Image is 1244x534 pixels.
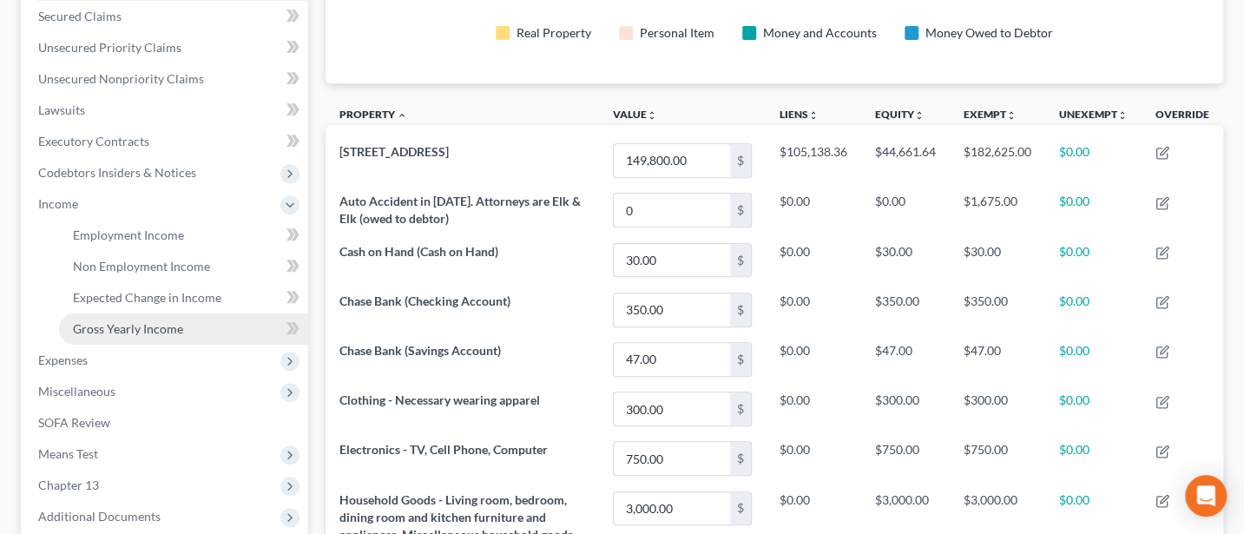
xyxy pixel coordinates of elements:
[614,293,730,326] input: 0.00
[1045,384,1142,433] td: $0.00
[38,102,85,117] span: Lawsuits
[38,384,115,399] span: Miscellaneous
[950,334,1045,384] td: $47.00
[38,509,161,524] span: Additional Documents
[861,186,950,235] td: $0.00
[730,442,751,475] div: $
[38,134,149,148] span: Executory Contracts
[808,110,819,121] i: unfold_more
[730,194,751,227] div: $
[38,478,99,492] span: Chapter 13
[964,108,1017,121] a: Exemptunfold_more
[339,144,449,159] span: [STREET_ADDRESS]
[614,392,730,425] input: 0.00
[914,110,925,121] i: unfold_more
[614,144,730,177] input: 0.00
[763,24,877,42] div: Money and Accounts
[925,24,1053,42] div: Money Owed to Debtor
[339,244,498,259] span: Cash on Hand (Cash on Hand)
[766,135,861,185] td: $105,138.36
[73,227,184,242] span: Employment Income
[38,353,88,367] span: Expenses
[614,194,730,227] input: 0.00
[950,186,1045,235] td: $1,675.00
[766,186,861,235] td: $0.00
[24,63,308,95] a: Unsecured Nonpriority Claims
[730,392,751,425] div: $
[38,446,98,461] span: Means Test
[339,293,510,308] span: Chase Bank (Checking Account)
[613,108,657,121] a: Valueunfold_more
[730,492,751,525] div: $
[1142,97,1223,136] th: Override
[339,108,407,121] a: Property expand_less
[1045,135,1142,185] td: $0.00
[766,434,861,484] td: $0.00
[1045,285,1142,334] td: $0.00
[24,95,308,126] a: Lawsuits
[861,235,950,285] td: $30.00
[339,194,581,226] span: Auto Accident in [DATE]. Attorneys are Elk & Elk (owed to debtor)
[1059,108,1128,121] a: Unexemptunfold_more
[38,165,196,180] span: Codebtors Insiders & Notices
[1045,186,1142,235] td: $0.00
[38,9,122,23] span: Secured Claims
[59,313,308,345] a: Gross Yearly Income
[24,1,308,32] a: Secured Claims
[38,40,181,55] span: Unsecured Priority Claims
[861,334,950,384] td: $47.00
[38,196,78,211] span: Income
[614,343,730,376] input: 0.00
[640,24,714,42] div: Personal Item
[614,442,730,475] input: 0.00
[614,244,730,277] input: 0.00
[950,434,1045,484] td: $750.00
[397,110,407,121] i: expand_less
[1045,334,1142,384] td: $0.00
[73,321,183,336] span: Gross Yearly Income
[1006,110,1017,121] i: unfold_more
[339,343,501,358] span: Chase Bank (Savings Account)
[38,71,204,86] span: Unsecured Nonpriority Claims
[730,293,751,326] div: $
[730,144,751,177] div: $
[647,110,657,121] i: unfold_more
[517,24,591,42] div: Real Property
[339,442,548,457] span: Electronics - TV, Cell Phone, Computer
[950,384,1045,433] td: $300.00
[24,126,308,157] a: Executory Contracts
[766,235,861,285] td: $0.00
[766,384,861,433] td: $0.00
[950,135,1045,185] td: $182,625.00
[59,251,308,282] a: Non Employment Income
[766,285,861,334] td: $0.00
[861,434,950,484] td: $750.00
[73,259,210,274] span: Non Employment Income
[950,285,1045,334] td: $350.00
[24,32,308,63] a: Unsecured Priority Claims
[1117,110,1128,121] i: unfold_more
[766,334,861,384] td: $0.00
[59,220,308,251] a: Employment Income
[730,244,751,277] div: $
[780,108,819,121] a: Liensunfold_more
[24,407,308,438] a: SOFA Review
[861,384,950,433] td: $300.00
[950,235,1045,285] td: $30.00
[614,492,730,525] input: 0.00
[339,392,540,407] span: Clothing - Necessary wearing apparel
[861,135,950,185] td: $44,661.64
[73,290,221,305] span: Expected Change in Income
[730,343,751,376] div: $
[1045,434,1142,484] td: $0.00
[1045,235,1142,285] td: $0.00
[59,282,308,313] a: Expected Change in Income
[861,285,950,334] td: $350.00
[38,415,110,430] span: SOFA Review
[1185,475,1227,517] div: Open Intercom Messenger
[875,108,925,121] a: Equityunfold_more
